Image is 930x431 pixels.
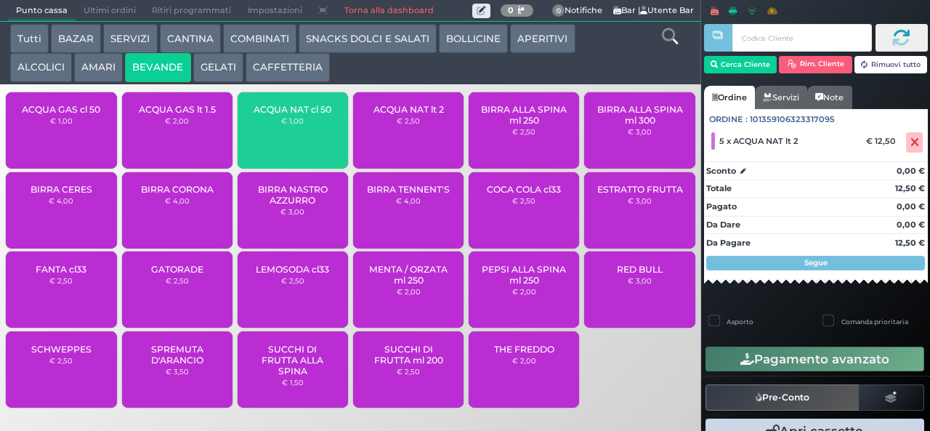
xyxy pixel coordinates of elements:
[512,196,535,205] small: € 2,50
[246,53,330,82] button: CAFFETTERIA
[250,344,336,376] span: SUCCHI DI FRUTTA ALLA SPINA
[365,264,452,286] span: MENTA / ORZATA ml 250
[365,344,452,366] span: SUCCHI DI FRUTTA ml 200
[704,56,777,73] button: Cerca Cliente
[282,378,304,387] small: € 1,50
[76,1,144,21] span: Ultimi ordini
[512,287,536,296] small: € 2,00
[732,24,871,52] input: Codice Cliente
[397,367,420,376] small: € 2,50
[854,56,928,73] button: Rimuovi tutto
[10,53,72,82] button: ALCOLICI
[804,258,828,267] strong: Segue
[897,166,925,176] strong: 0,00 €
[895,183,925,193] strong: 12,50 €
[141,184,214,195] span: BIRRA CORONA
[166,367,189,376] small: € 3,50
[706,165,736,177] strong: Sconto
[750,113,835,126] span: 101359106323317095
[165,116,189,125] small: € 2,00
[373,104,444,115] span: ACQUA NAT lt 2
[151,264,203,275] span: GATORADE
[439,24,508,53] button: BOLLICINE
[256,264,329,275] span: LEMOSODA cl33
[512,356,536,365] small: € 2,00
[31,184,92,195] span: BIRRA CERES
[299,24,437,53] button: SNACKS DOLCI E SALATI
[481,104,567,126] span: BIRRA ALLA SPINA ml 250
[134,344,220,366] span: SPREMUTA D'ARANCIO
[144,1,239,21] span: Ritiri programmati
[706,201,737,212] strong: Pagato
[552,4,565,17] span: 0
[706,238,751,248] strong: Da Pagare
[10,24,49,53] button: Tutti
[704,86,755,109] a: Ordine
[706,183,732,193] strong: Totale
[74,53,123,82] button: AMARI
[706,219,740,230] strong: Da Dare
[510,24,575,53] button: APERITIVI
[281,116,304,125] small: € 1,00
[139,104,216,115] span: ACQUA GAS lt 1.5
[628,196,652,205] small: € 3,00
[367,184,450,195] span: BIRRA TENNENT'S
[755,86,807,109] a: Servizi
[779,56,852,73] button: Rim. Cliente
[166,276,189,285] small: € 2,50
[481,264,567,286] span: PEPSI ALLA SPINA ml 250
[160,24,221,53] button: CANTINA
[597,104,683,126] span: BIRRA ALLA SPINA ml 300
[512,127,535,136] small: € 2,50
[36,264,86,275] span: FANTA cl33
[254,104,331,115] span: ACQUA NAT cl 50
[250,184,336,206] span: BIRRA NASTRO AZZURRO
[628,276,652,285] small: € 3,00
[280,207,304,216] small: € 3,00
[49,356,73,365] small: € 2,50
[617,264,663,275] span: RED BULL
[897,219,925,230] strong: 0,00 €
[51,24,101,53] button: BAZAR
[22,104,100,115] span: ACQUA GAS cl 50
[719,136,798,146] span: 5 x ACQUA NAT lt 2
[705,384,860,411] button: Pre-Conto
[709,113,748,126] span: Ordine :
[8,1,76,21] span: Punto cassa
[897,201,925,212] strong: 0,00 €
[125,53,190,82] button: BEVANDE
[487,184,561,195] span: COCA COLA cl33
[396,196,421,205] small: € 4,00
[223,24,296,53] button: COMBINATI
[49,196,73,205] small: € 4,00
[240,1,310,21] span: Impostazioni
[336,1,441,21] a: Torna alla dashboard
[807,86,852,109] a: Note
[864,136,903,146] div: € 12,50
[193,53,243,82] button: GELATI
[50,116,73,125] small: € 1,00
[597,184,683,195] span: ESTRATTO FRUTTA
[705,347,924,371] button: Pagamento avanzato
[103,24,157,53] button: SERVIZI
[165,196,190,205] small: € 4,00
[397,287,421,296] small: € 2,00
[281,276,304,285] small: € 2,50
[727,317,753,326] label: Asporto
[628,127,652,136] small: € 3,00
[508,5,514,15] b: 0
[841,317,908,326] label: Comanda prioritaria
[397,116,420,125] small: € 2,50
[31,344,92,355] span: SCHWEPPES
[494,344,554,355] span: THE FREDDO
[49,276,73,285] small: € 2,50
[895,238,925,248] strong: 12,50 €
